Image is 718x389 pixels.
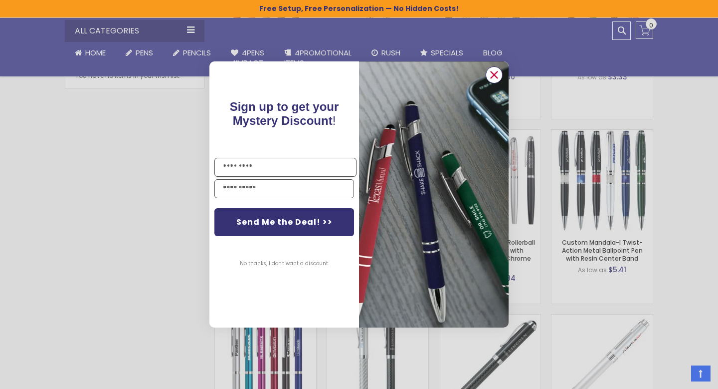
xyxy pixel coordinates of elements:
[359,61,509,328] img: pop-up-image
[214,208,354,236] button: Send Me the Deal! >>
[230,100,339,127] span: !
[230,100,339,127] span: Sign up to get your Mystery Discount
[486,66,503,83] button: Close dialog
[235,251,334,276] button: No thanks, I don't want a discount.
